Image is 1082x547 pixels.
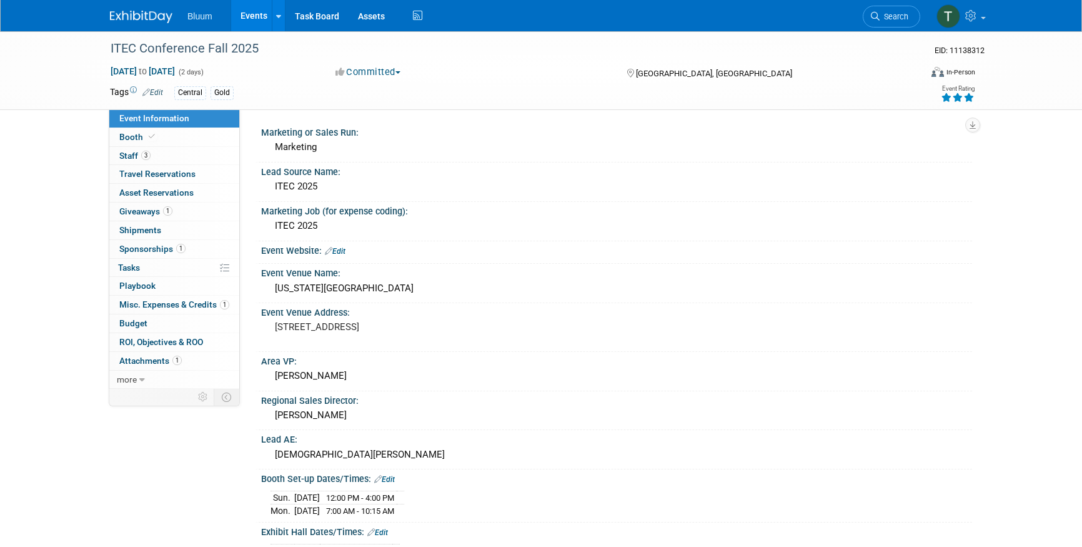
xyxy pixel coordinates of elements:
[211,86,234,99] div: Gold
[110,86,163,100] td: Tags
[261,241,972,258] div: Event Website:
[119,299,229,309] span: Misc. Expenses & Credits
[149,133,155,140] i: Booth reservation complete
[261,523,972,539] div: Exhibit Hall Dates/Times:
[119,206,172,216] span: Giveaways
[109,277,239,295] a: Playbook
[119,356,182,366] span: Attachments
[374,475,395,484] a: Edit
[270,445,963,464] div: [DEMOGRAPHIC_DATA][PERSON_NAME]
[163,206,172,216] span: 1
[270,138,963,157] div: Marketing
[142,88,163,97] a: Edit
[270,491,294,504] td: Sun.
[137,66,149,76] span: to
[931,67,944,77] img: Format-Inperson.png
[270,177,963,196] div: ITEC 2025
[118,263,140,273] span: Tasks
[270,279,963,298] div: [US_STATE][GEOGRAPHIC_DATA]
[261,391,972,407] div: Regional Sales Director:
[110,66,176,77] span: [DATE] [DATE]
[177,68,204,76] span: (2 days)
[110,11,172,23] img: ExhibitDay
[172,356,182,365] span: 1
[109,165,239,183] a: Travel Reservations
[636,69,792,78] span: [GEOGRAPHIC_DATA], [GEOGRAPHIC_DATA]
[106,38,901,60] div: ITEC Conference Fall 2025
[294,491,320,504] td: [DATE]
[261,469,972,486] div: Booth Set-up Dates/Times:
[261,352,972,368] div: Area VP:
[214,389,240,405] td: Toggle Event Tabs
[119,188,194,198] span: Asset Reservations
[941,86,975,92] div: Event Rating
[326,506,394,516] span: 7:00 AM - 10:15 AM
[119,169,196,179] span: Travel Reservations
[880,12,908,21] span: Search
[119,225,161,235] span: Shipments
[119,337,203,347] span: ROI, Objectives & ROO
[117,374,137,384] span: more
[109,296,239,314] a: Misc. Expenses & Credits1
[261,123,972,139] div: Marketing or Sales Run:
[331,66,405,79] button: Committed
[187,11,212,21] span: Bluum
[270,366,963,386] div: [PERSON_NAME]
[325,247,345,256] a: Edit
[174,86,206,99] div: Central
[261,202,972,218] div: Marketing Job (for expense coding):
[261,264,972,279] div: Event Venue Name:
[109,333,239,351] a: ROI, Objectives & ROO
[109,221,239,239] a: Shipments
[176,244,186,253] span: 1
[109,259,239,277] a: Tasks
[109,203,239,221] a: Giveaways1
[946,68,975,77] div: In-Person
[119,281,156,291] span: Playbook
[270,406,963,425] div: [PERSON_NAME]
[119,244,186,254] span: Sponsorships
[109,240,239,258] a: Sponsorships1
[270,504,294,518] td: Mon.
[863,6,920,28] a: Search
[119,318,147,328] span: Budget
[275,321,543,333] pre: [STREET_ADDRESS]
[119,113,189,123] span: Event Information
[109,352,239,370] a: Attachments1
[192,389,214,405] td: Personalize Event Tab Strip
[109,109,239,128] a: Event Information
[109,128,239,146] a: Booth
[141,151,151,160] span: 3
[936,4,960,28] img: Taylor Bradley
[109,184,239,202] a: Asset Reservations
[270,216,963,236] div: ITEC 2025
[261,303,972,319] div: Event Venue Address:
[846,65,975,84] div: Event Format
[119,151,151,161] span: Staff
[119,132,157,142] span: Booth
[109,147,239,165] a: Staff3
[261,430,972,446] div: Lead AE:
[109,314,239,333] a: Budget
[367,528,388,537] a: Edit
[109,371,239,389] a: more
[326,493,394,503] span: 12:00 PM - 4:00 PM
[261,163,972,178] div: Lead Source Name:
[935,46,985,55] span: Event ID: 11138312
[294,504,320,518] td: [DATE]
[220,300,229,309] span: 1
